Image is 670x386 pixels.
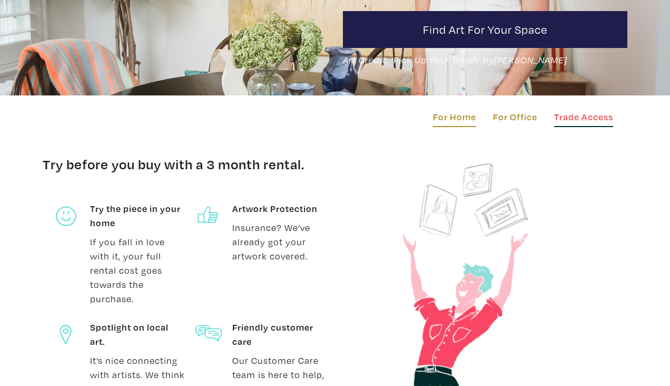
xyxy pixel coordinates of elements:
[232,201,327,216] b: Artwork Protection
[343,53,627,67] span: Art Credit: ‘Pick Up Your Brush’ by
[90,201,185,230] b: Try the piece in your home
[554,110,613,128] a: Trade Access
[53,325,80,345] img: Try the piece in your home
[90,320,185,349] b: Spotlight on local art.
[90,201,185,306] div: If you fall in love with it, your full rental cost goes towards the purchase.
[195,206,222,226] img: Try the piece in your home
[494,54,567,66] a: [PERSON_NAME]
[232,320,327,349] b: Friendly customer care
[43,156,327,201] h4: Try before you buy with a 3 month rental.
[53,206,80,226] img: Try the piece in your home
[232,201,327,306] div: Insurance? We’ve already got your artwork covered.
[343,11,627,48] a: Find art for your space
[433,110,476,128] a: For Home
[493,110,537,124] a: For Office
[195,325,222,345] img: Try the piece in your home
